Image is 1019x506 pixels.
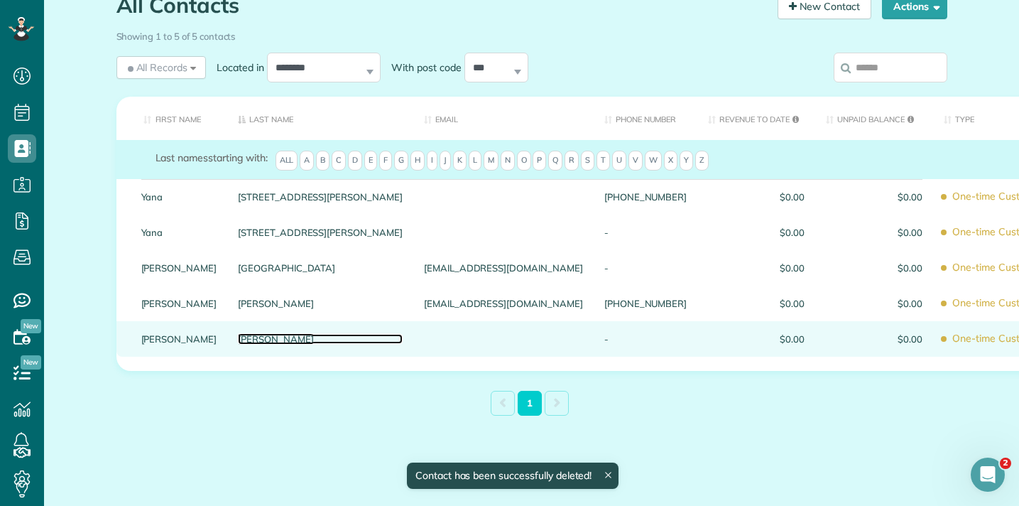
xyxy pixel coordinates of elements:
span: F [379,151,392,171]
span: R [565,151,579,171]
span: All Records [125,60,188,75]
a: [STREET_ADDRESS][PERSON_NAME] [238,192,403,202]
span: K [453,151,467,171]
span: $0.00 [826,298,922,308]
div: Contact has been successfully deleted! [407,463,619,489]
th: Phone number: activate to sort column ascending [594,97,697,140]
a: 1 [518,391,542,416]
span: B [316,151,329,171]
span: J [440,151,451,171]
span: T [596,151,610,171]
div: [EMAIL_ADDRESS][DOMAIN_NAME] [413,250,594,286]
th: Email: activate to sort column ascending [413,97,594,140]
span: V [628,151,643,171]
a: [PERSON_NAME] [141,334,217,344]
div: [EMAIL_ADDRESS][DOMAIN_NAME] [413,286,594,321]
span: A [300,151,314,171]
div: - [594,250,697,286]
span: $0.00 [826,192,922,202]
span: All [276,151,298,171]
span: $0.00 [826,334,922,344]
span: C [332,151,346,171]
span: S [581,151,594,171]
div: [PHONE_NUMBER] [594,286,697,321]
div: - [594,215,697,250]
span: U [612,151,626,171]
a: Yana [141,192,217,202]
span: $0.00 [708,334,805,344]
label: Located in [206,60,267,75]
span: $0.00 [708,298,805,308]
div: [PHONE_NUMBER] [594,179,697,215]
span: $0.00 [708,263,805,273]
span: N [501,151,515,171]
span: 2 [1000,458,1011,469]
a: [PERSON_NAME] [141,298,217,308]
label: starting with: [156,151,268,165]
span: $0.00 [826,227,922,237]
span: X [664,151,677,171]
span: D [348,151,362,171]
label: With post code [381,60,464,75]
span: G [394,151,408,171]
th: Last Name: activate to sort column descending [227,97,413,140]
span: Z [695,151,709,171]
div: - [594,321,697,357]
span: Y [680,151,693,171]
iframe: Intercom live chat [971,458,1005,492]
th: First Name: activate to sort column ascending [116,97,228,140]
span: L [469,151,481,171]
span: Q [548,151,562,171]
span: $0.00 [826,263,922,273]
a: Yana [141,227,217,237]
span: $0.00 [708,192,805,202]
a: [GEOGRAPHIC_DATA] [238,263,403,273]
span: O [517,151,531,171]
th: Revenue to Date: activate to sort column ascending [697,97,815,140]
span: New [21,319,41,333]
a: [PERSON_NAME] [238,334,403,344]
th: Unpaid Balance: activate to sort column ascending [815,97,933,140]
span: New [21,355,41,370]
span: E [364,151,377,171]
span: M [484,151,498,171]
span: P [533,151,546,171]
a: [PERSON_NAME] [238,298,403,308]
div: Showing 1 to 5 of 5 contacts [116,24,947,43]
a: [PERSON_NAME] [141,263,217,273]
a: [STREET_ADDRESS][PERSON_NAME] [238,227,403,237]
span: $0.00 [708,227,805,237]
span: I [427,151,437,171]
span: W [645,151,662,171]
span: H [410,151,425,171]
span: Last names [156,151,209,164]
